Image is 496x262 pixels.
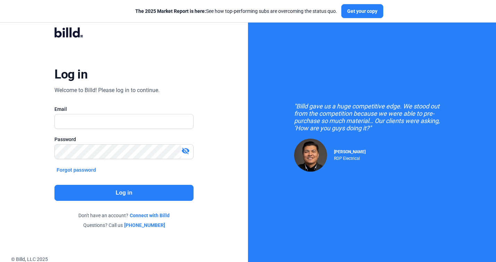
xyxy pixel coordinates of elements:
[135,8,206,14] span: The 2025 Market Report is here:
[294,103,450,132] div: "Billd gave us a huge competitive edge. We stood out from the competition because we were able to...
[54,106,193,113] div: Email
[181,147,190,155] mat-icon: visibility_off
[54,136,193,143] div: Password
[334,154,366,161] div: RDP Electrical
[54,212,193,219] div: Don't have an account?
[130,212,170,219] a: Connect with Billd
[124,222,165,229] a: [PHONE_NUMBER]
[54,185,193,201] button: Log in
[341,4,383,18] button: Get your copy
[334,149,366,154] span: [PERSON_NAME]
[135,8,337,15] div: See how top-performing subs are overcoming the status quo.
[54,86,160,95] div: Welcome to Billd! Please log in to continue.
[294,139,327,172] img: Raul Pacheco
[54,67,87,82] div: Log in
[54,166,98,174] button: Forgot password
[54,222,193,229] div: Questions? Call us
